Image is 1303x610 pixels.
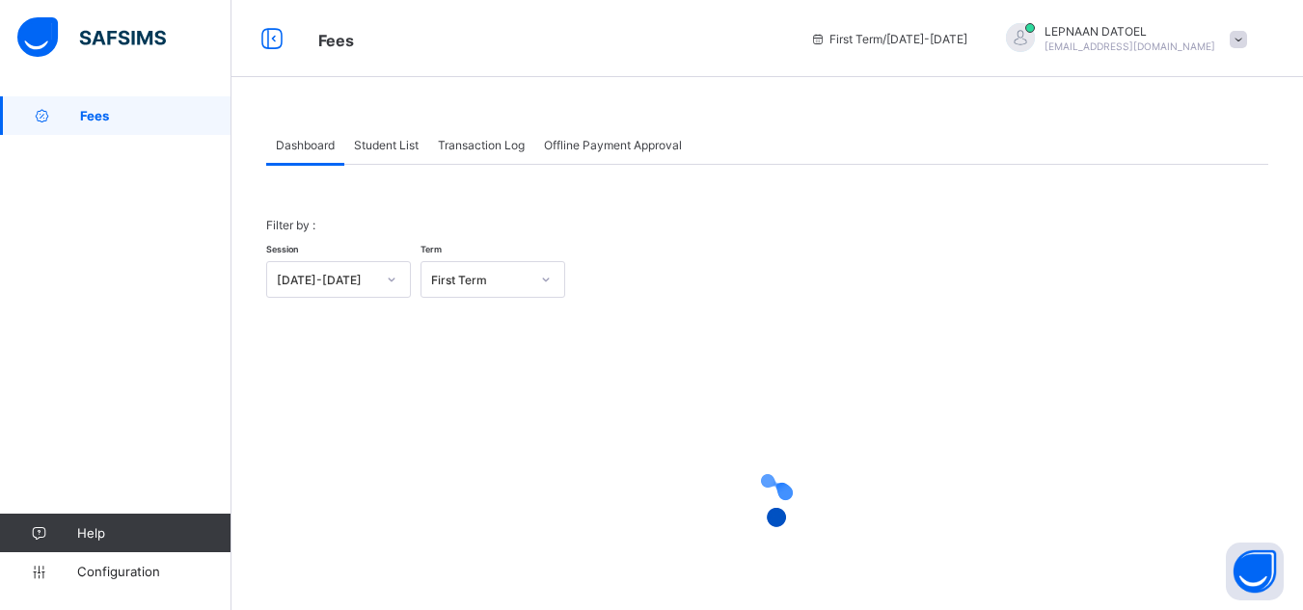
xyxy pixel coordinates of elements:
[421,244,442,254] span: Term
[17,17,166,58] img: safsims
[544,138,682,152] span: Offline Payment Approval
[277,273,375,287] div: [DATE]-[DATE]
[266,218,315,232] span: Filter by :
[77,525,231,541] span: Help
[1226,543,1284,600] button: Open asap
[438,138,525,152] span: Transaction Log
[1045,24,1215,39] span: LEPNAAN DATOEL
[77,564,231,579] span: Configuration
[80,108,231,123] span: Fees
[354,138,419,152] span: Student List
[1045,40,1215,52] span: [EMAIL_ADDRESS][DOMAIN_NAME]
[276,138,335,152] span: Dashboard
[987,23,1257,55] div: LEPNAANDATOEL
[318,31,354,50] span: Fees
[431,273,529,287] div: First Term
[266,244,298,254] span: Session
[810,32,967,46] span: session/term information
